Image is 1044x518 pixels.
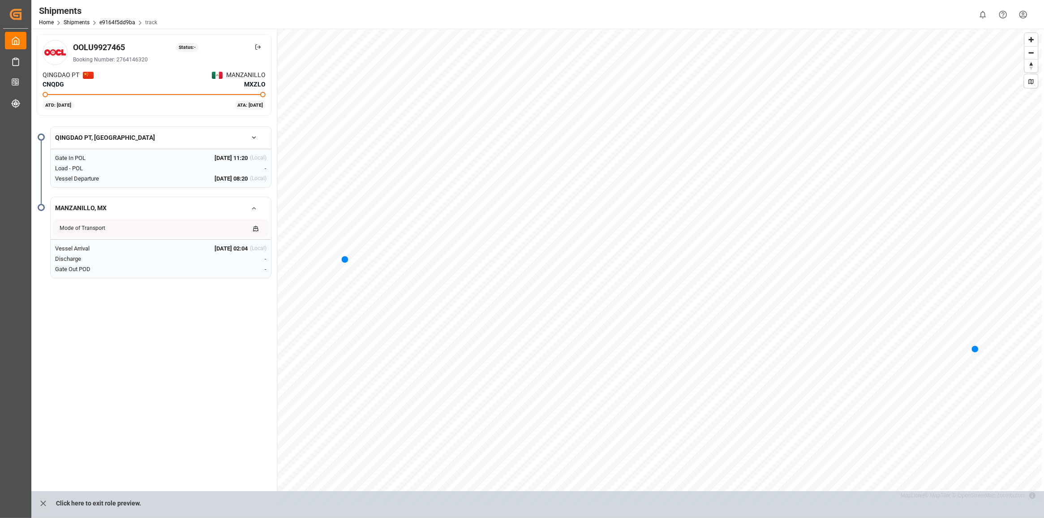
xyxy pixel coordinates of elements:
div: ATD: [DATE] [43,101,74,110]
a: Shipments [64,19,90,26]
div: Load - POL [55,164,133,173]
button: MANZANILLO, MX [51,200,271,216]
div: ATA: [DATE] [235,101,266,110]
div: Map marker [971,344,979,353]
div: OOLU9927465 [73,41,125,53]
span: [DATE] 11:20 [215,154,248,163]
div: Booking Number: 2764146320 [73,56,266,64]
div: Status: - [176,43,199,52]
div: Vessel Departure [55,174,133,183]
div: (Local) [250,154,266,163]
div: Gate Out POD [55,265,133,274]
a: Home [39,19,54,26]
span: QINGDAO PT [43,70,79,80]
div: Gate In POL [55,154,133,163]
button: Zoom out [1025,46,1038,59]
button: close role preview [34,495,52,512]
div: Shipments [39,4,157,17]
div: Mode of Transport [60,224,105,233]
img: Carrier Logo [44,41,66,64]
button: QINGDAO PT, [GEOGRAPHIC_DATA] [51,130,271,146]
summary: Toggle attribution [1027,490,1038,501]
p: Click here to exit role preview. [56,495,141,512]
span: CNQDG [43,81,64,88]
div: - [196,164,266,173]
a: e9164f5dd9ba [99,19,135,26]
img: Netherlands [83,72,94,79]
button: Reset bearing to north [1025,59,1038,72]
div: (Local) [250,174,266,183]
span: MXZLO [244,80,266,89]
canvas: Map [278,29,1042,505]
button: Help Center [993,4,1013,25]
div: Vessel Arrival [55,244,133,253]
button: Zoom in [1025,33,1038,46]
span: MANZANILLO [226,70,266,80]
div: Discharge [55,255,133,263]
div: (Local) [250,244,266,253]
span: [DATE] 08:20 [215,174,248,183]
button: show 0 new notifications [973,4,993,25]
div: - [196,265,266,274]
div: - [196,255,266,263]
div: MANZANILLO, MX [51,219,271,239]
span: [DATE] 02:04 [215,244,248,253]
img: Netherlands [212,72,223,79]
div: Map marker [341,255,348,263]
